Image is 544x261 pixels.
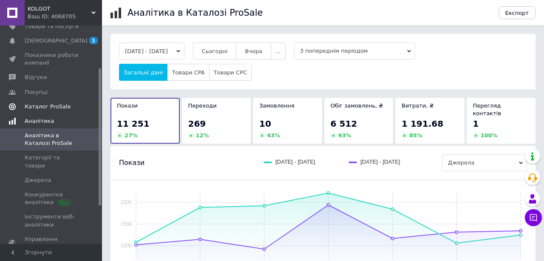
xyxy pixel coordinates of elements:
[525,209,542,226] button: Чат з покупцем
[409,132,422,139] span: 85 %
[193,43,237,60] button: Сьогодні
[259,102,295,109] span: Замовлення
[271,43,285,60] button: ...
[127,8,263,18] h1: Аналітика в Каталозі ProSale
[202,48,228,54] span: Сьогодні
[172,69,204,76] span: Товари CPA
[25,74,47,81] span: Відгуки
[499,6,536,19] button: Експорт
[28,13,102,20] div: Ваш ID: 4068705
[25,37,88,45] span: [DEMOGRAPHIC_DATA]
[120,199,132,205] text: 2000
[188,119,206,129] span: 269
[473,102,501,116] span: Перегляд контактів
[167,64,209,81] button: Товари CPA
[402,102,434,109] span: Витрати, ₴
[209,64,252,81] button: Товари CPC
[28,5,91,13] span: KOLGOT
[275,48,280,54] span: ...
[25,103,71,111] span: Каталог ProSale
[119,158,144,167] span: Покази
[245,48,262,54] span: Вчора
[120,221,132,227] text: 1500
[294,43,415,60] span: З попереднім періодом
[25,176,51,184] span: Джерела
[236,43,271,60] button: Вчора
[473,119,479,129] span: 1
[259,119,271,129] span: 10
[25,154,79,169] span: Категорії та товари
[481,132,498,139] span: 100 %
[267,132,280,139] span: 43 %
[338,132,351,139] span: 93 %
[25,235,79,251] span: Управління сайтом
[402,119,443,129] span: 1 191.68
[125,132,138,139] span: 27 %
[25,23,79,30] span: Товари та послуги
[119,64,167,81] button: Загальні дані
[124,69,163,76] span: Загальні дані
[196,132,209,139] span: 12 %
[117,119,150,129] span: 11 251
[120,243,132,249] text: 1000
[25,132,79,147] span: Аналітика в Каталозі ProSale
[25,191,79,206] span: Конкурентна аналітика
[89,37,98,44] span: 1
[442,154,527,171] span: Джерела
[331,102,383,109] span: Обіг замовлень, ₴
[505,10,529,16] span: Експорт
[25,213,79,228] span: Інструменти веб-аналітики
[214,69,247,76] span: Товари CPC
[188,102,217,109] span: Переходи
[331,119,357,129] span: 6 512
[117,102,138,109] span: Покази
[25,88,48,96] span: Покупці
[25,51,79,67] span: Показники роботи компанії
[25,117,54,125] span: Аналітика
[119,43,184,60] button: [DATE] - [DATE]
